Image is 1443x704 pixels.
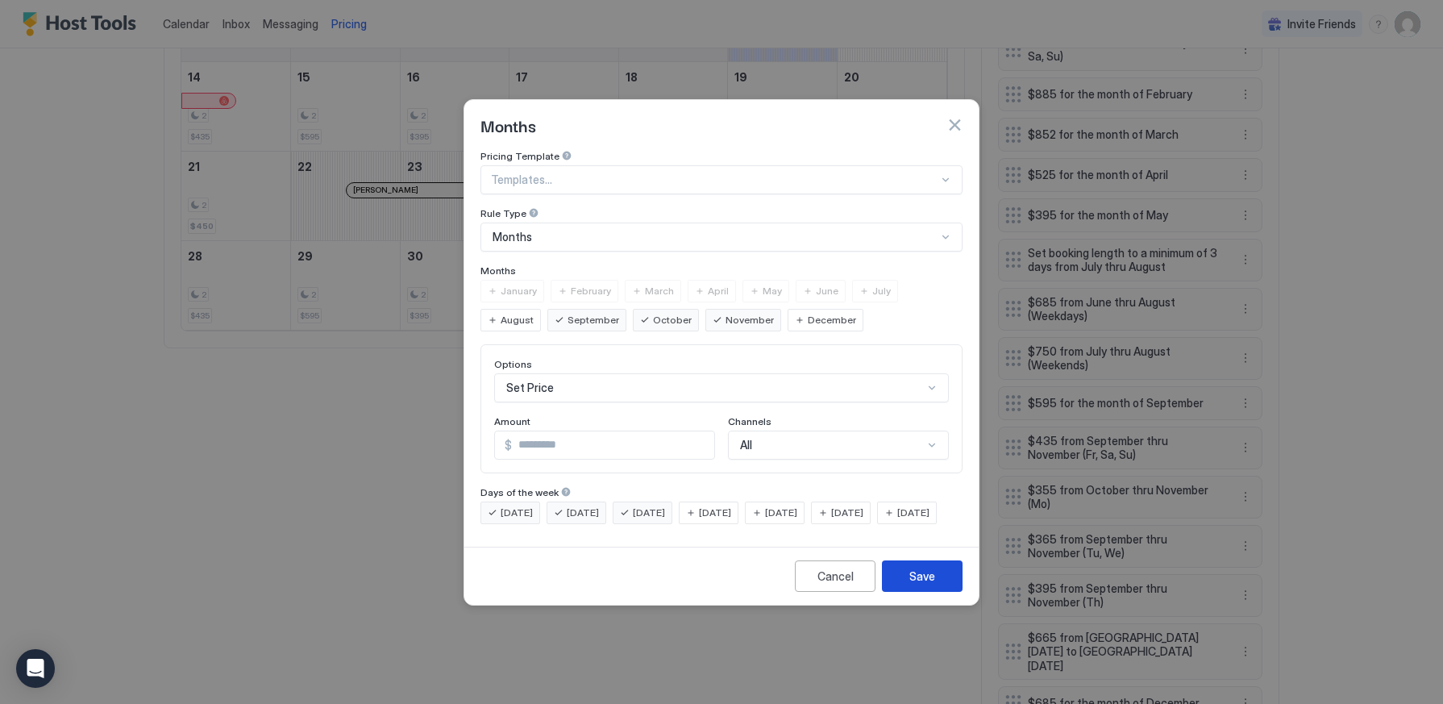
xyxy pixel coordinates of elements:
[653,313,692,327] span: October
[480,150,559,162] span: Pricing Template
[16,649,55,688] div: Open Intercom Messenger
[480,113,536,137] span: Months
[831,506,863,520] span: [DATE]
[506,381,554,395] span: Set Price
[480,486,559,498] span: Days of the week
[501,506,533,520] span: [DATE]
[568,313,619,327] span: September
[645,284,674,298] span: March
[494,415,530,427] span: Amount
[708,284,729,298] span: April
[808,313,856,327] span: December
[501,313,534,327] span: August
[726,313,774,327] span: November
[505,438,512,452] span: $
[494,358,532,370] span: Options
[501,284,537,298] span: January
[493,230,532,244] span: Months
[817,568,854,585] div: Cancel
[795,560,875,592] button: Cancel
[699,506,731,520] span: [DATE]
[909,568,935,585] div: Save
[512,431,714,459] input: Input Field
[882,560,963,592] button: Save
[480,207,526,219] span: Rule Type
[765,506,797,520] span: [DATE]
[763,284,782,298] span: May
[728,415,771,427] span: Channels
[740,438,752,452] span: All
[571,284,611,298] span: February
[816,284,838,298] span: June
[872,284,891,298] span: July
[633,506,665,520] span: [DATE]
[567,506,599,520] span: [DATE]
[897,506,929,520] span: [DATE]
[480,265,516,277] span: Months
